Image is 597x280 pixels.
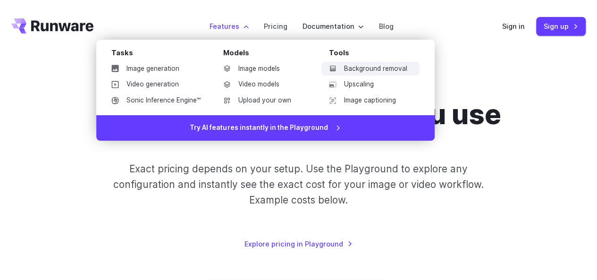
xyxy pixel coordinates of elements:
[104,77,208,92] a: Video generation
[244,238,353,249] a: Explore pricing in Playground
[216,62,314,76] a: Image models
[321,77,420,92] a: Upscaling
[216,77,314,92] a: Video models
[502,21,525,32] a: Sign in
[321,62,420,76] a: Background removal
[111,47,208,62] div: Tasks
[536,17,586,35] a: Sign up
[223,47,314,62] div: Models
[98,161,500,208] p: Exact pricing depends on your setup. Use the Playground to explore any configuration and instantl...
[11,18,93,34] a: Go to /
[96,115,435,141] a: Try AI features instantly in the Playground
[104,62,208,76] a: Image generation
[379,21,394,32] a: Blog
[303,21,364,32] label: Documentation
[264,21,287,32] a: Pricing
[321,93,420,108] a: Image captioning
[216,93,314,108] a: Upload your own
[104,93,208,108] a: Sonic Inference Engine™
[210,21,249,32] label: Features
[329,47,420,62] div: Tools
